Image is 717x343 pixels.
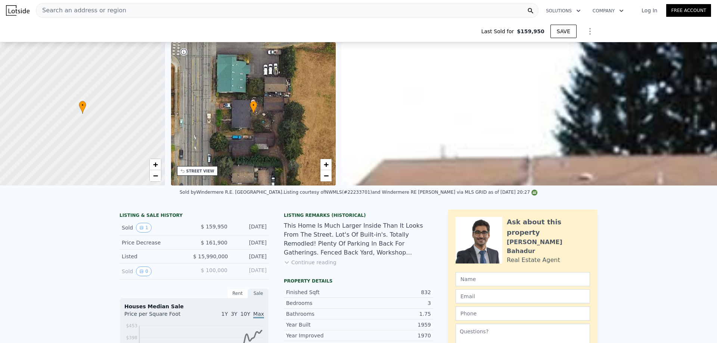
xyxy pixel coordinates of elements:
button: View historical data [136,223,152,233]
div: Bedrooms [286,299,358,307]
span: $ 159,950 [201,224,227,230]
tspan: $398 [126,335,137,340]
div: Houses Median Sale [124,303,264,310]
div: Listed [122,253,187,260]
span: − [153,171,158,180]
a: Zoom out [150,170,161,181]
div: Listing Remarks (Historical) [284,212,433,218]
button: Solutions [540,4,587,18]
button: Company [587,4,630,18]
div: Sold [122,266,188,276]
span: 3Y [231,311,237,317]
span: • [250,102,257,109]
div: [DATE] [234,253,267,260]
div: Ask about this property [507,217,590,238]
tspan: $453 [126,323,137,328]
span: 10Y [240,311,250,317]
div: Listing courtesy of NWMLS (#22233701) and Windermere RE [PERSON_NAME] via MLS GRID as of [DATE] 2... [284,190,538,195]
div: Year Improved [286,332,358,339]
div: This Home Is Much Larger Inside Than It Looks From The Street. Lot's Of Built-in's. Totally Remod... [284,221,433,257]
div: 3 [358,299,431,307]
div: LISTING & SALE HISTORY [119,212,269,220]
input: Phone [456,306,590,321]
span: 1Y [221,311,228,317]
div: Real Estate Agent [507,256,560,265]
div: [DATE] [233,239,267,246]
span: − [324,171,329,180]
div: Price Decrease [122,239,188,246]
div: [DATE] [233,266,267,276]
span: $ 161,900 [201,240,227,246]
div: STREET VIEW [186,168,214,174]
span: • [79,102,86,109]
a: Log In [633,7,666,14]
input: Name [456,272,590,286]
div: 1959 [358,321,431,328]
div: Property details [284,278,433,284]
div: • [250,101,257,114]
a: Zoom out [320,170,332,181]
button: View historical data [136,266,152,276]
div: Sold [122,223,188,233]
div: Finished Sqft [286,289,358,296]
div: [PERSON_NAME] Bahadur [507,238,590,256]
button: SAVE [550,25,577,38]
span: Last Sold for [481,28,517,35]
img: Lotside [6,5,30,16]
img: NWMLS Logo [531,190,537,196]
div: Year Built [286,321,358,328]
span: $ 100,000 [201,267,227,273]
a: Free Account [666,4,711,17]
span: Max [253,311,264,318]
input: Email [456,289,590,303]
span: + [153,160,158,169]
span: $159,950 [517,28,544,35]
a: Zoom in [320,159,332,170]
div: [DATE] [233,223,267,233]
div: Bathrooms [286,310,358,318]
div: Rent [227,289,248,298]
a: Zoom in [150,159,161,170]
div: Sold by Windermere R.E. [GEOGRAPHIC_DATA] . [180,190,284,195]
div: 832 [358,289,431,296]
span: Search an address or region [36,6,126,15]
span: + [324,160,329,169]
button: Show Options [583,24,597,39]
div: • [79,101,86,114]
span: $ 15,990,000 [193,253,228,259]
div: Sale [248,289,269,298]
div: Price per Square Foot [124,310,194,322]
div: 1.75 [358,310,431,318]
div: 1970 [358,332,431,339]
button: Continue reading [284,259,336,266]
